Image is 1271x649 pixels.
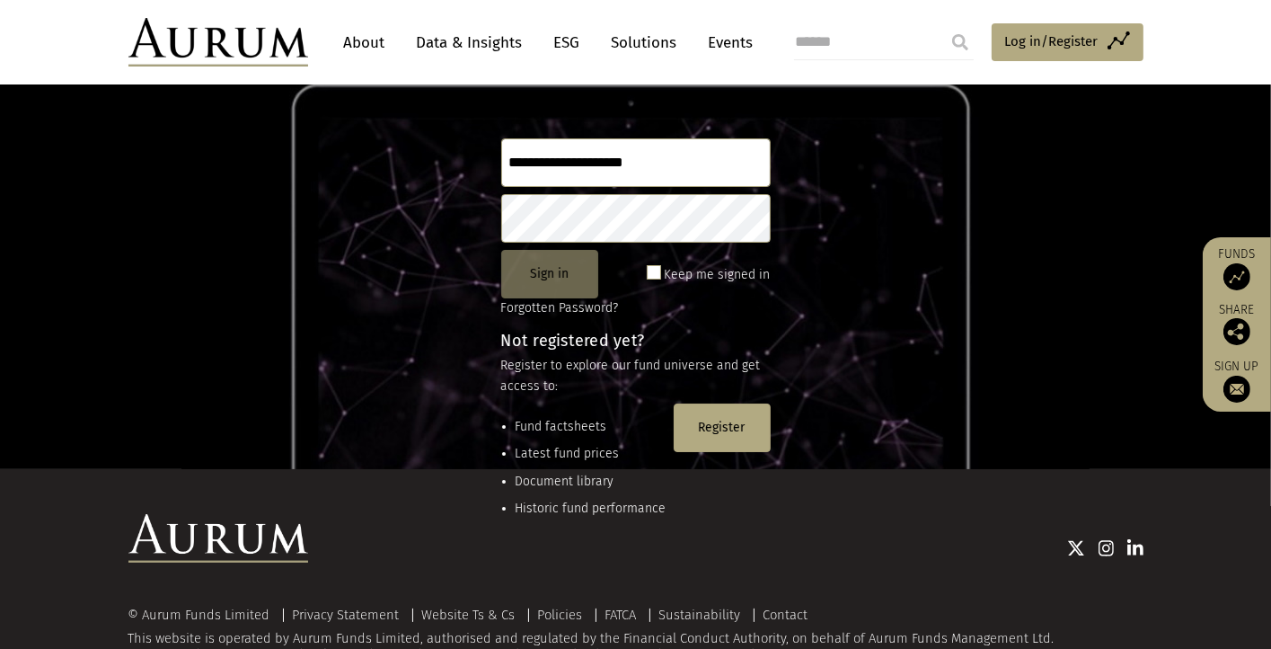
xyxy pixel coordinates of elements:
a: Contact [763,607,808,623]
h4: Not registered yet? [501,333,771,349]
a: Policies [538,607,583,623]
div: © Aurum Funds Limited [128,609,279,622]
img: Aurum Logo [128,514,308,563]
span: Log in/Register [1005,31,1099,52]
a: Data & Insights [408,26,532,59]
a: Solutions [603,26,686,59]
li: Historic fund performance [516,499,666,519]
img: Aurum [128,18,308,67]
input: Submit [942,24,978,60]
a: Sign up [1212,359,1262,403]
img: Share this post [1223,318,1250,345]
div: Share [1212,304,1262,345]
li: Document library [516,472,666,492]
p: Register to explore our fund universe and get access to: [501,356,771,396]
a: Log in/Register [992,23,1143,61]
button: Sign in [501,250,598,298]
a: Website Ts & Cs [422,607,516,623]
a: Funds [1212,246,1262,290]
li: Fund factsheets [516,417,666,437]
img: Access Funds [1223,263,1250,290]
button: Register [674,404,771,452]
label: Keep me signed in [665,264,771,286]
a: ESG [545,26,589,59]
img: Twitter icon [1067,539,1085,557]
img: Sign up to our newsletter [1223,376,1250,403]
a: Events [700,26,754,59]
a: FATCA [605,607,637,623]
a: Privacy Statement [293,607,400,623]
a: Forgotten Password? [501,300,619,316]
a: About [335,26,394,59]
a: Sustainability [659,607,741,623]
img: Linkedin icon [1127,539,1143,557]
li: Latest fund prices [516,444,666,464]
img: Instagram icon [1099,539,1115,557]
